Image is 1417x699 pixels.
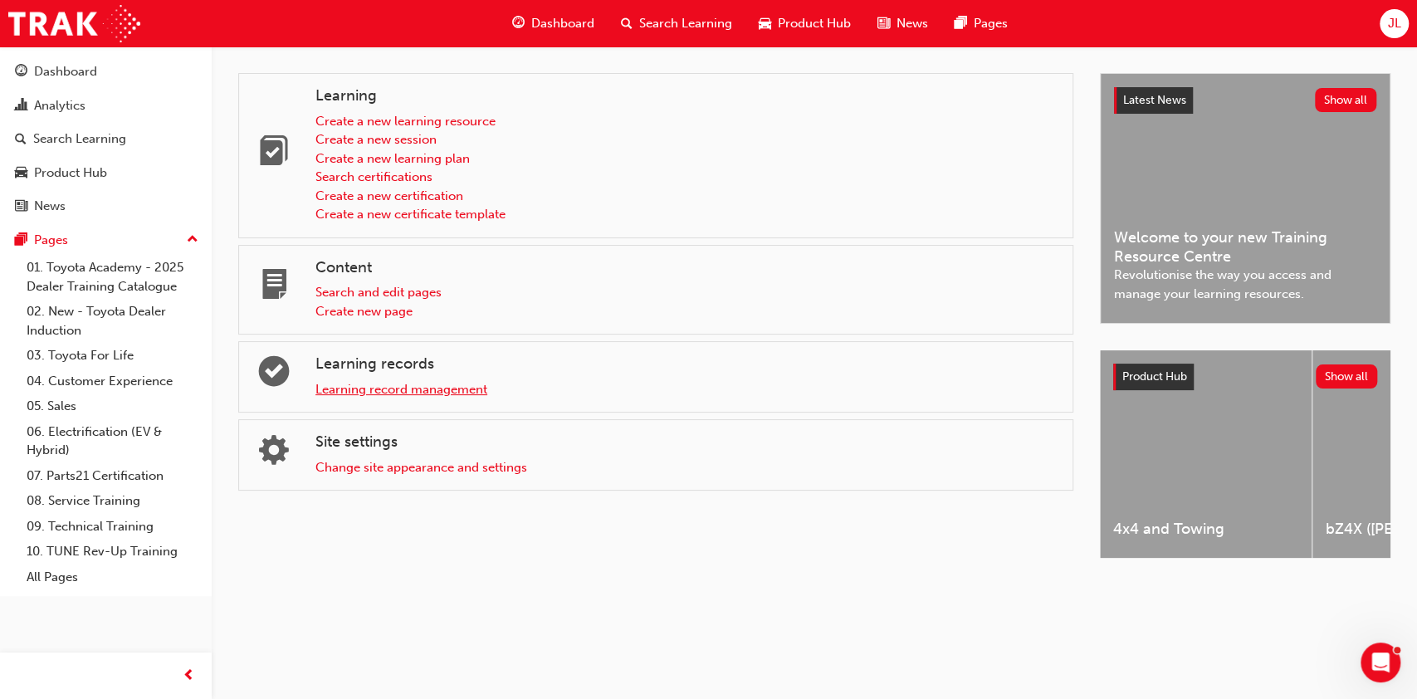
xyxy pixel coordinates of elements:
[315,460,527,475] a: Change site appearance and settings
[20,299,205,343] a: 02. New - Toyota Dealer Induction
[15,166,27,181] span: car-icon
[315,188,463,203] a: Create a new certification
[315,259,1059,277] h4: Content
[20,514,205,540] a: 09. Technical Training
[15,65,27,80] span: guage-icon
[315,87,1059,105] h4: Learning
[1387,14,1400,33] span: JL
[7,225,205,256] button: Pages
[15,99,27,114] span: chart-icon
[512,13,525,34] span: guage-icon
[1380,9,1409,38] button: JL
[20,539,205,565] a: 10. TUNE Rev-Up Training
[778,14,851,33] span: Product Hub
[955,13,967,34] span: pages-icon
[7,158,205,188] a: Product Hub
[499,7,608,41] a: guage-iconDashboard
[34,62,97,81] div: Dashboard
[34,231,68,250] div: Pages
[20,565,205,590] a: All Pages
[1100,73,1390,324] a: Latest NewsShow allWelcome to your new Training Resource CentreRevolutionise the way you access a...
[15,132,27,147] span: search-icon
[608,7,745,41] a: search-iconSearch Learning
[1123,93,1186,107] span: Latest News
[7,53,205,225] button: DashboardAnalyticsSearch LearningProduct HubNews
[315,114,496,129] a: Create a new learning resource
[15,199,27,214] span: news-icon
[315,132,437,147] a: Create a new session
[20,369,205,394] a: 04. Customer Experience
[315,169,432,184] a: Search certifications
[1113,364,1377,390] a: Product HubShow all
[7,191,205,222] a: News
[20,419,205,463] a: 06. Electrification (EV & Hybrid)
[259,137,289,173] span: learning-icon
[974,14,1008,33] span: Pages
[897,14,928,33] span: News
[7,56,205,87] a: Dashboard
[33,130,126,149] div: Search Learning
[1114,87,1376,114] a: Latest NewsShow all
[315,151,470,166] a: Create a new learning plan
[20,463,205,489] a: 07. Parts21 Certification
[1114,266,1376,303] span: Revolutionise the way you access and manage your learning resources.
[1113,520,1298,539] span: 4x4 and Towing
[1315,88,1377,112] button: Show all
[20,255,205,299] a: 01. Toyota Academy - 2025 Dealer Training Catalogue
[183,666,195,687] span: prev-icon
[20,343,205,369] a: 03. Toyota For Life
[34,96,86,115] div: Analytics
[941,7,1021,41] a: pages-iconPages
[315,304,413,319] a: Create new page
[34,197,66,216] div: News
[20,488,205,514] a: 08. Service Training
[877,13,890,34] span: news-icon
[7,124,205,154] a: Search Learning
[7,90,205,121] a: Analytics
[34,164,107,183] div: Product Hub
[20,393,205,419] a: 05. Sales
[1361,643,1400,682] iframe: Intercom live chat
[639,14,732,33] span: Search Learning
[315,207,506,222] a: Create a new certificate template
[259,271,289,306] span: page-icon
[621,13,633,34] span: search-icon
[315,285,442,300] a: Search and edit pages
[531,14,594,33] span: Dashboard
[187,229,198,251] span: up-icon
[1122,369,1187,384] span: Product Hub
[315,433,1059,452] h4: Site settings
[259,437,289,472] span: cogs-icon
[259,358,289,393] span: learningrecord-icon
[15,233,27,248] span: pages-icon
[8,5,140,42] img: Trak
[315,382,487,397] a: Learning record management
[1114,228,1376,266] span: Welcome to your new Training Resource Centre
[1316,364,1378,389] button: Show all
[315,355,1059,374] h4: Learning records
[864,7,941,41] a: news-iconNews
[759,13,771,34] span: car-icon
[1100,350,1312,558] a: 4x4 and Towing
[745,7,864,41] a: car-iconProduct Hub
